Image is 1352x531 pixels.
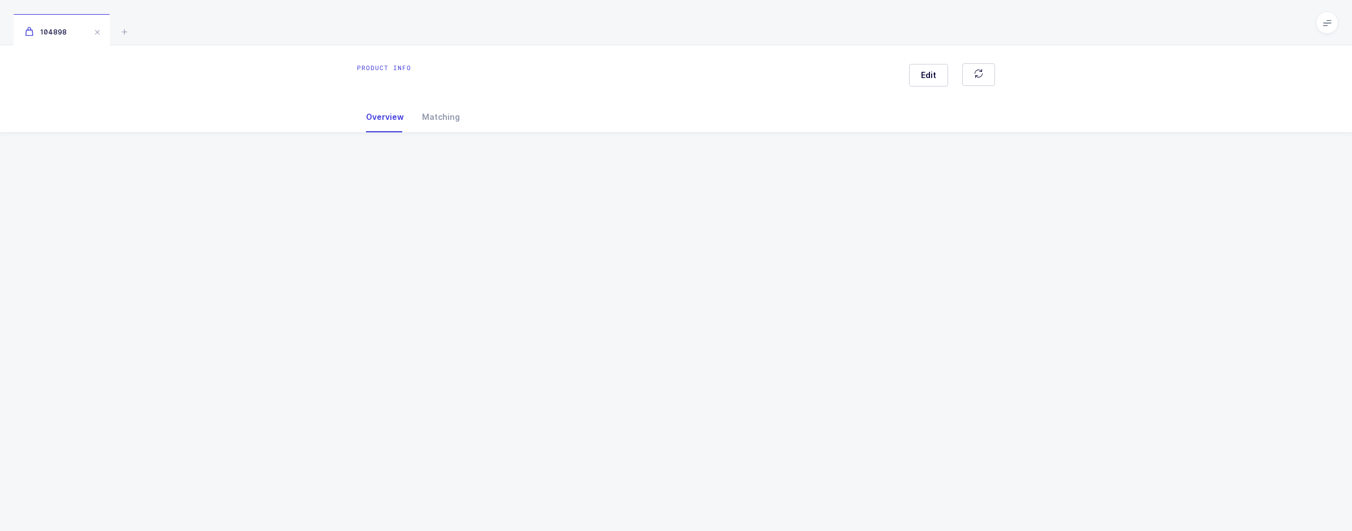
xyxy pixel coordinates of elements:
div: Matching [413,102,469,132]
button: Edit [909,64,948,87]
span: Edit [921,70,936,81]
div: Overview [357,102,413,132]
span: 104898 [25,28,67,36]
div: Product info [357,63,411,72]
